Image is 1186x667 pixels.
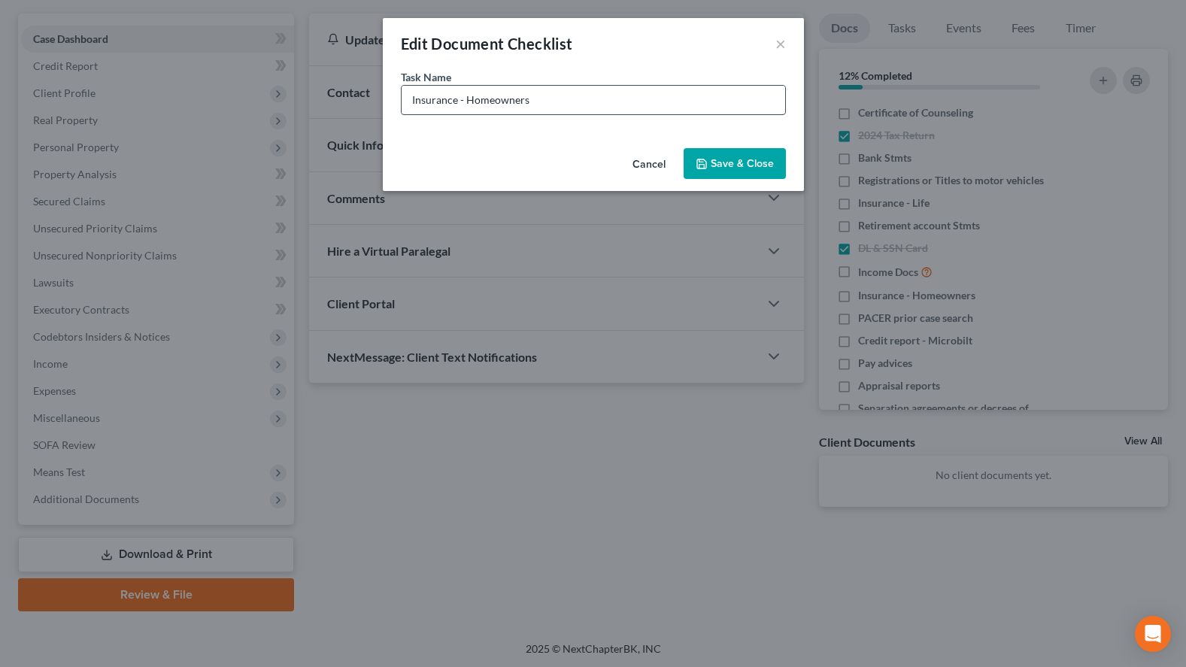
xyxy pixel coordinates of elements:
button: Cancel [620,150,678,180]
span: Task Name [401,71,451,83]
button: Save & Close [684,148,786,180]
input: Enter document description.. [402,86,785,114]
span: Edit Document Checklist [401,35,573,53]
div: Open Intercom Messenger [1135,616,1171,652]
button: × [775,35,786,53]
